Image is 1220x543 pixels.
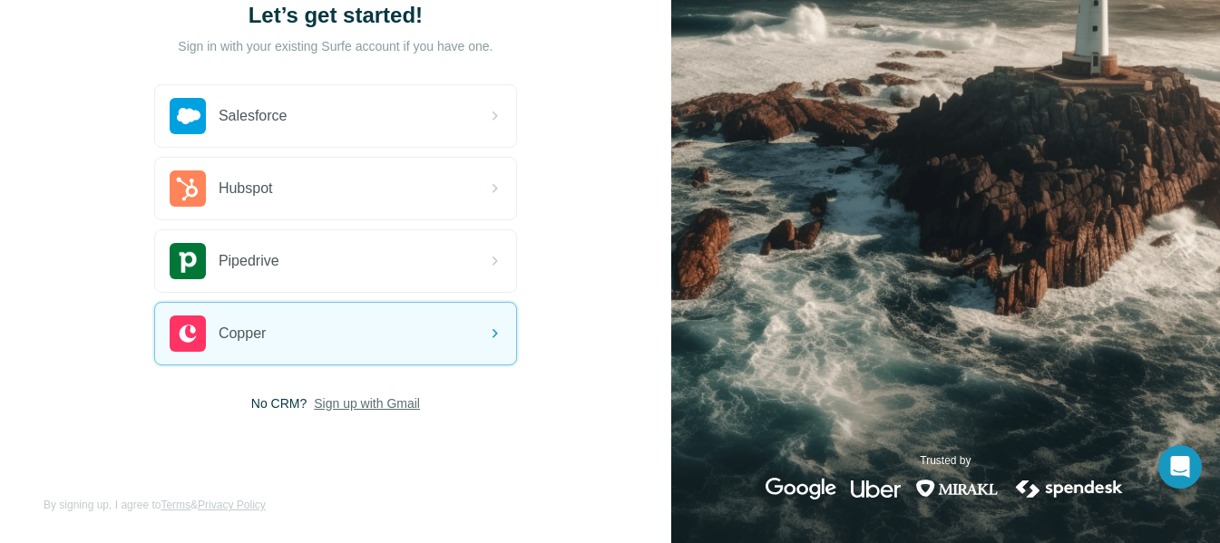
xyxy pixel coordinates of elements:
img: hubspot's logo [170,170,206,207]
a: Privacy Policy [198,499,266,511]
span: By signing up, I agree to & [44,497,266,513]
span: Pipedrive [219,250,279,272]
span: Copper [219,323,266,344]
h1: Let’s get started! [154,1,517,30]
button: Sign up with Gmail [314,394,420,412]
p: Trusted by [920,452,971,469]
img: pipedrive's logo [170,243,206,279]
img: copper's logo [170,315,206,352]
span: Salesforce [219,105,288,127]
p: Sign in with your existing Surfe account if you have one. [178,37,493,55]
img: google's logo [766,478,836,499]
img: mirakl's logo [915,478,999,499]
img: spendesk's logo [1013,478,1126,499]
a: Terms [161,499,190,511]
span: No CRM? [251,394,307,412]
img: salesforce's logo [170,98,206,134]
span: Hubspot [219,178,273,199]
div: Open Intercom Messenger [1158,445,1202,489]
img: uber's logo [851,478,901,499]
